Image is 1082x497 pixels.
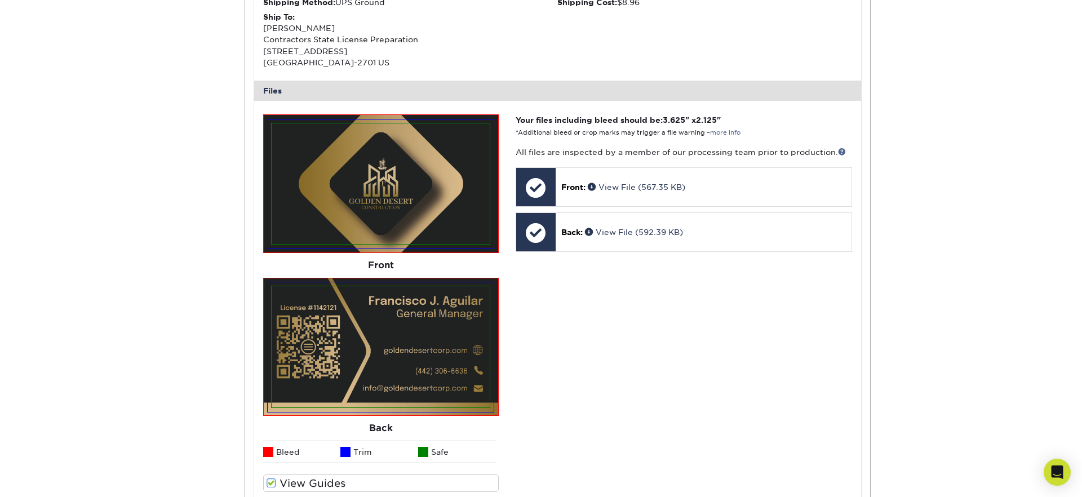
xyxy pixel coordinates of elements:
[516,129,740,136] small: *Additional bleed or crop marks may trigger a file warning –
[263,11,558,69] div: [PERSON_NAME] Contractors State License Preparation [STREET_ADDRESS] [GEOGRAPHIC_DATA]-2701 US
[561,228,583,237] span: Back:
[710,129,740,136] a: more info
[585,228,683,237] a: View File (592.39 KB)
[263,416,499,441] div: Back
[263,441,341,463] li: Bleed
[663,116,685,125] span: 3.625
[696,116,717,125] span: 2.125
[516,116,721,125] strong: Your files including bleed should be: " x "
[263,253,499,278] div: Front
[561,183,586,192] span: Front:
[263,474,499,492] label: View Guides
[1044,459,1071,486] div: Open Intercom Messenger
[588,183,685,192] a: View File (567.35 KB)
[516,147,852,158] p: All files are inspected by a member of our processing team prior to production.
[263,12,295,21] strong: Ship To:
[418,441,496,463] li: Safe
[254,81,862,101] div: Files
[340,441,418,463] li: Trim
